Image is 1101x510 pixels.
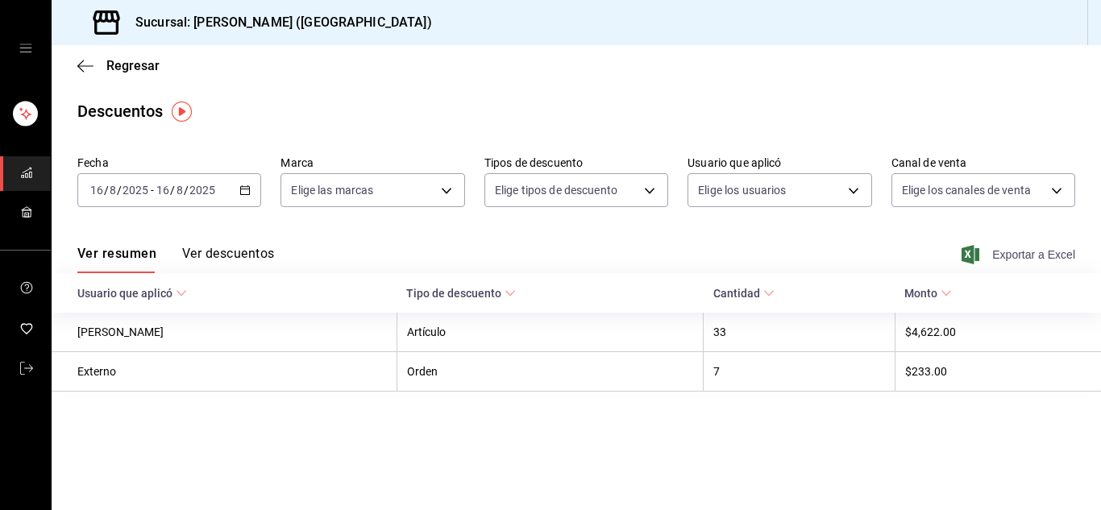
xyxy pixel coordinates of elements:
[77,99,163,123] div: Descuentos
[495,182,617,198] span: Elige tipos de descuento
[117,184,122,197] span: /
[688,157,871,168] label: Usuario que aplicó
[397,352,703,392] th: Orden
[704,352,895,392] th: 7
[52,313,397,352] th: [PERSON_NAME]
[77,246,156,273] button: Ver resumen
[182,246,274,273] button: Ver descuentos
[123,13,432,32] h3: Sucursal: [PERSON_NAME] ([GEOGRAPHIC_DATA])
[77,287,187,300] span: Usuario que aplicó
[698,182,786,198] span: Elige los usuarios
[965,245,1075,264] button: Exportar a Excel
[704,313,895,352] th: 33
[106,58,160,73] span: Regresar
[109,184,117,197] input: --
[291,182,373,198] span: Elige las marcas
[104,184,109,197] span: /
[184,184,189,197] span: /
[904,287,952,300] span: Monto
[89,184,104,197] input: --
[189,184,216,197] input: ----
[77,246,274,273] div: navigation tabs
[77,157,261,168] label: Fecha
[891,157,1075,168] label: Canal de venta
[52,352,397,392] th: Externo
[902,182,1031,198] span: Elige los canales de venta
[151,184,154,197] span: -
[176,184,184,197] input: --
[484,157,668,168] label: Tipos de descuento
[77,58,160,73] button: Regresar
[19,42,32,55] button: open drawer
[170,184,175,197] span: /
[895,352,1101,392] th: $233.00
[713,287,775,300] span: Cantidad
[280,157,464,168] label: Marca
[406,287,516,300] span: Tipo de descuento
[122,184,149,197] input: ----
[397,313,703,352] th: Artículo
[172,102,192,122] img: Tooltip marker
[895,313,1101,352] th: $4,622.00
[156,184,170,197] input: --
